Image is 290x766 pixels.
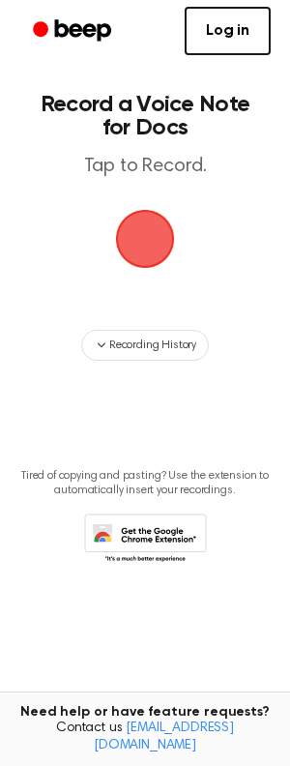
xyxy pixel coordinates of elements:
[94,722,234,752] a: [EMAIL_ADDRESS][DOMAIN_NAME]
[109,337,196,354] span: Recording History
[19,13,129,50] a: Beep
[116,210,174,268] img: Beep Logo
[15,469,275,498] p: Tired of copying and pasting? Use the extension to automatically insert your recordings.
[35,155,255,179] p: Tap to Record.
[81,330,209,361] button: Recording History
[185,7,271,55] a: Log in
[12,721,278,754] span: Contact us
[35,93,255,139] h1: Record a Voice Note for Docs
